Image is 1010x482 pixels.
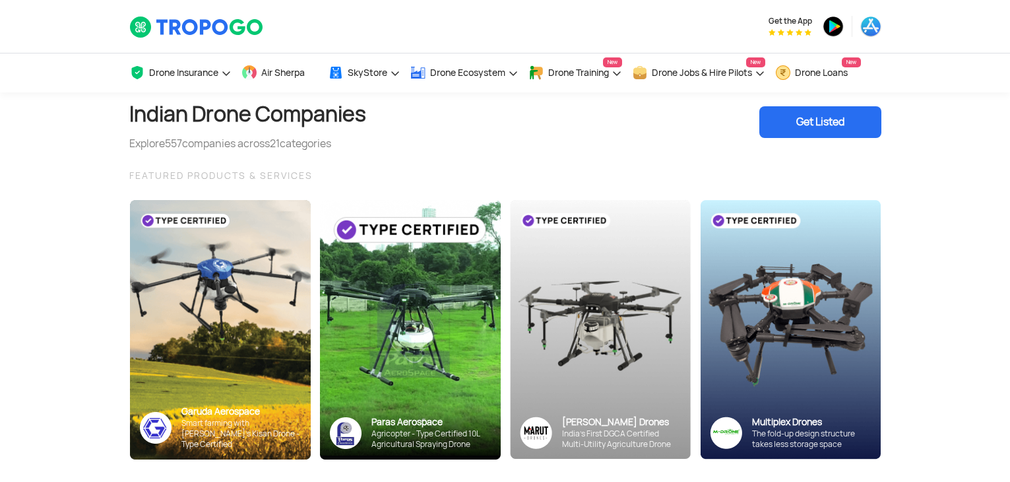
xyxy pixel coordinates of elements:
div: FEATURED PRODUCTS & SERVICES [129,168,881,184]
span: New [603,57,622,67]
span: Air Sherpa [261,67,305,78]
span: New [842,57,861,67]
img: ic_multiplex_sky.png [710,417,742,449]
img: ic_garuda_sky.png [140,412,172,444]
a: Drone Jobs & Hire PilotsNew [632,53,765,92]
div: Paras Aerospace [371,416,491,429]
div: Explore companies across categories [129,136,366,152]
h1: Indian Drone Companies [129,92,366,136]
img: TropoGo Logo [129,16,265,38]
div: [PERSON_NAME] Drones [562,416,681,429]
a: Drone Ecosystem [410,53,519,92]
div: Agricopter - Type Certified 10L Agricultural Spraying Drone [371,429,491,450]
span: Drone Loans [795,67,848,78]
img: paras-card.png [320,200,501,460]
div: Garuda Aerospace [181,405,301,418]
img: App Raking [769,29,811,36]
span: Drone Jobs & Hire Pilots [652,67,752,78]
a: Air Sherpa [241,53,318,92]
div: Smart farming with [PERSON_NAME]’s Kisan Drone - Type Certified [181,418,301,450]
span: SkyStore [348,67,387,78]
span: 21 [270,137,280,151]
a: Drone Insurance [129,53,232,92]
span: Drone Insurance [149,67,218,78]
img: bg_multiplex_sky.png [700,200,881,460]
span: New [746,57,765,67]
a: SkyStore [328,53,400,92]
div: Multiplex Drones [752,416,871,429]
a: Drone LoansNew [775,53,861,92]
span: Drone Ecosystem [430,67,505,78]
div: India’s First DGCA Certified Multi-Utility Agriculture Drone [562,429,681,450]
span: Drone Training [548,67,609,78]
span: Get the App [769,16,812,26]
div: The fold-up design structure takes less storage space [752,429,871,450]
img: bg_garuda_sky.png [130,200,311,460]
a: Drone TrainingNew [528,53,622,92]
img: paras-logo-banner.png [330,417,362,449]
img: ic_playstore.png [823,16,844,37]
span: 557 [165,137,182,151]
div: Get Listed [759,106,881,138]
img: Group%2036313.png [520,417,552,449]
img: bg_marut_sky.png [510,200,691,459]
img: ic_appstore.png [860,16,881,37]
